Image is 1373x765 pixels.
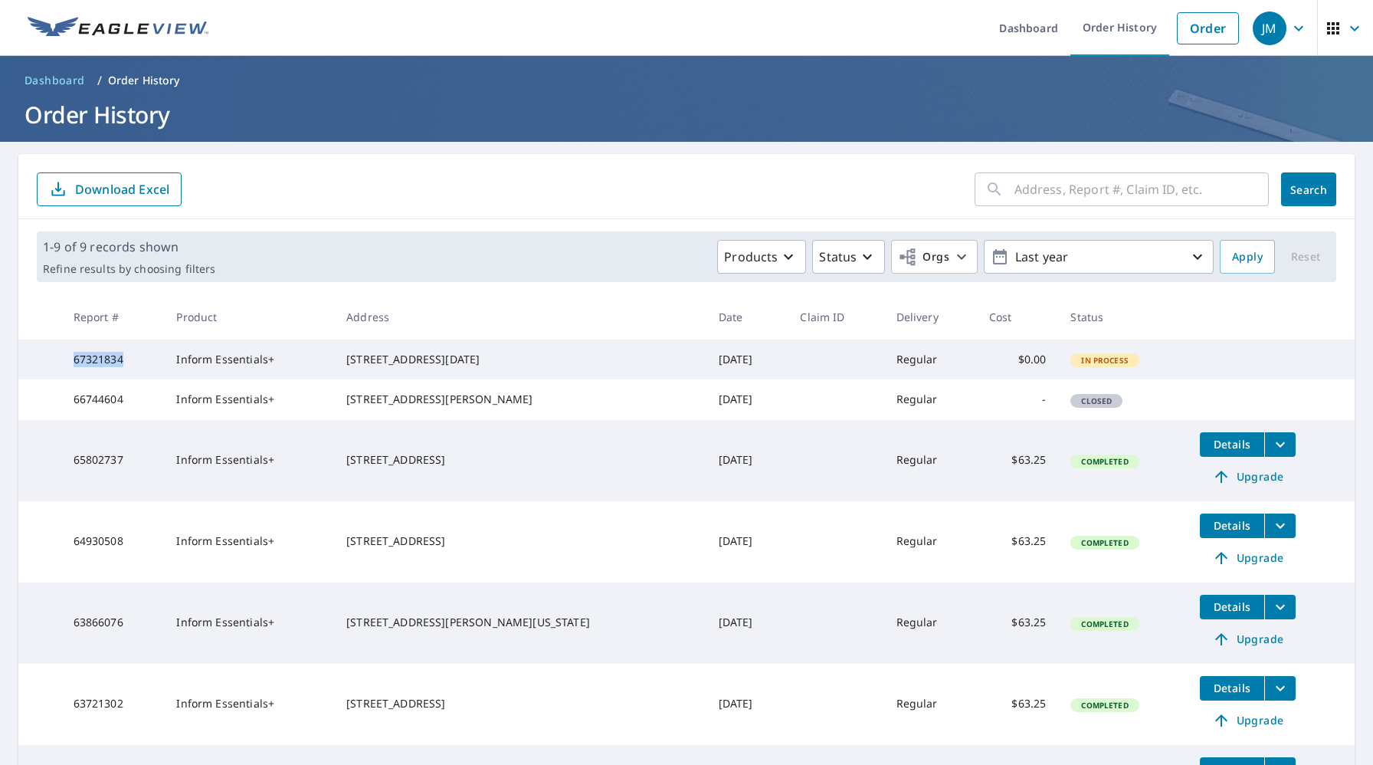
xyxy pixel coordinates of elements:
td: Inform Essentials+ [164,420,334,501]
td: 65802737 [61,420,165,501]
td: $63.25 [977,583,1059,664]
p: Download Excel [75,181,169,198]
div: [STREET_ADDRESS] [346,452,694,468]
nav: breadcrumb [18,68,1355,93]
th: Status [1058,294,1188,340]
td: [DATE] [706,664,788,745]
span: Dashboard [25,73,85,88]
button: detailsBtn-65802737 [1200,432,1264,457]
td: Inform Essentials+ [164,379,334,419]
img: EV Logo [28,17,208,40]
button: filesDropdownBtn-65802737 [1264,432,1296,457]
span: Completed [1072,619,1137,629]
th: Cost [977,294,1059,340]
td: $63.25 [977,420,1059,501]
li: / [97,71,102,90]
th: Report # [61,294,165,340]
th: Delivery [884,294,977,340]
td: Inform Essentials+ [164,583,334,664]
a: Upgrade [1200,627,1296,652]
a: Upgrade [1200,546,1296,570]
button: filesDropdownBtn-63721302 [1264,676,1296,701]
button: Download Excel [37,172,182,206]
button: Search [1281,172,1336,206]
th: Claim ID [788,294,883,340]
span: Closed [1072,396,1121,406]
td: 63866076 [61,583,165,664]
button: filesDropdownBtn-64930508 [1264,514,1296,538]
td: Regular [884,501,977,583]
button: filesDropdownBtn-63866076 [1264,595,1296,619]
span: In Process [1072,355,1138,366]
td: 66744604 [61,379,165,419]
button: Products [717,240,806,274]
th: Address [334,294,706,340]
a: Upgrade [1200,708,1296,733]
input: Address, Report #, Claim ID, etc. [1014,168,1269,211]
span: Upgrade [1209,630,1286,648]
span: Completed [1072,456,1137,467]
span: Search [1293,182,1324,197]
td: [DATE] [706,501,788,583]
td: Regular [884,340,977,379]
td: $63.25 [977,501,1059,583]
td: $63.25 [977,664,1059,745]
td: $0.00 [977,340,1059,379]
button: detailsBtn-63866076 [1200,595,1264,619]
button: Status [812,240,885,274]
div: [STREET_ADDRESS][PERSON_NAME][US_STATE] [346,615,694,630]
td: Inform Essentials+ [164,340,334,379]
span: Details [1209,437,1255,451]
span: Completed [1072,537,1137,548]
span: Details [1209,681,1255,695]
p: 1-9 of 9 records shown [43,238,215,256]
button: Last year [984,240,1214,274]
td: [DATE] [706,583,788,664]
span: Orgs [898,248,949,267]
td: Inform Essentials+ [164,501,334,583]
p: Products [724,248,778,266]
div: JM [1253,11,1286,45]
a: Dashboard [18,68,91,93]
td: [DATE] [706,340,788,379]
span: Details [1209,518,1255,533]
td: Regular [884,583,977,664]
td: 67321834 [61,340,165,379]
td: 63721302 [61,664,165,745]
td: [DATE] [706,420,788,501]
span: Completed [1072,700,1137,711]
button: Apply [1220,240,1275,274]
button: detailsBtn-63721302 [1200,676,1264,701]
span: Apply [1232,248,1263,267]
td: Inform Essentials+ [164,664,334,745]
h1: Order History [18,99,1355,130]
p: Refine results by choosing filters [43,262,215,276]
div: [STREET_ADDRESS][DATE] [346,352,694,367]
div: [STREET_ADDRESS] [346,534,694,549]
a: Upgrade [1200,465,1296,489]
div: [STREET_ADDRESS] [346,696,694,711]
td: 64930508 [61,501,165,583]
p: Status [819,248,857,266]
span: Details [1209,599,1255,614]
td: - [977,379,1059,419]
div: [STREET_ADDRESS][PERSON_NAME] [346,392,694,407]
th: Product [164,294,334,340]
span: Upgrade [1209,711,1286,730]
td: Regular [884,379,977,419]
button: detailsBtn-64930508 [1200,514,1264,538]
a: Order [1177,12,1239,44]
p: Last year [1009,244,1188,271]
span: Upgrade [1209,549,1286,567]
button: Orgs [891,240,978,274]
p: Order History [108,73,180,88]
span: Upgrade [1209,468,1286,486]
th: Date [706,294,788,340]
td: Regular [884,664,977,745]
td: Regular [884,420,977,501]
td: [DATE] [706,379,788,419]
